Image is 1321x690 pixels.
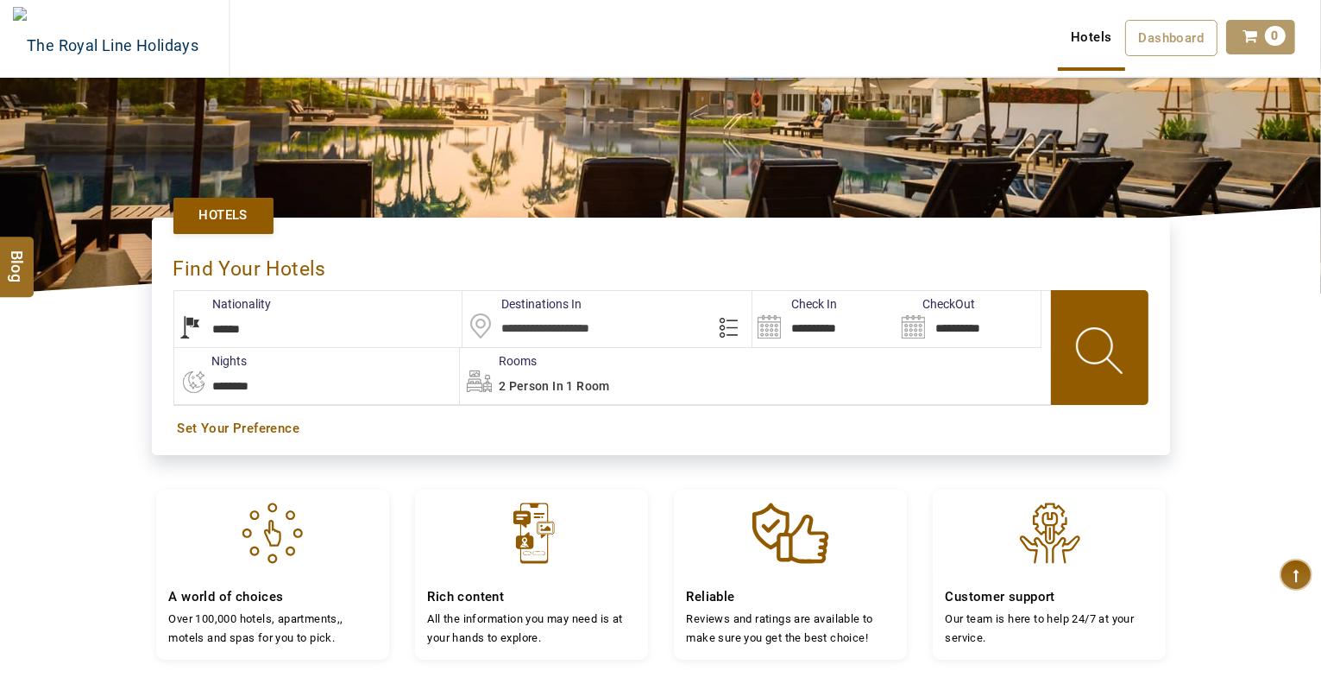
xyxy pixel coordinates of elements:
span: Hotels [199,206,248,225]
a: 0 [1226,20,1295,54]
p: Reviews and ratings are available to make sure you get the best choice! [687,610,894,647]
label: Destinations In [462,295,582,313]
h4: Customer support [946,589,1153,605]
label: Rooms [460,352,537,370]
a: Hotels [1058,20,1124,54]
label: Check In [752,295,837,313]
input: Search [896,291,1041,347]
span: Blog [6,250,28,264]
input: Search [752,291,896,347]
a: Set Your Preference [178,420,1144,438]
img: The Royal Line Holidays [13,7,198,73]
h4: Reliable [687,589,894,605]
p: Over 100,000 hotels, apartments,, motels and spas for you to pick. [169,610,376,647]
p: Our team is here to help 24/7 at your service. [946,610,1153,647]
a: Hotels [173,198,274,233]
label: Nationality [174,295,272,313]
span: Dashboard [1139,30,1205,46]
span: 2 Person in 1 Room [499,379,610,393]
label: CheckOut [896,295,975,313]
label: nights [173,352,248,370]
h4: A world of choices [169,589,376,605]
span: 0 [1265,26,1286,46]
p: All the information you may need is at your hands to explore. [428,610,635,647]
h4: Rich content [428,589,635,605]
div: Find Your Hotels [173,239,1148,290]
